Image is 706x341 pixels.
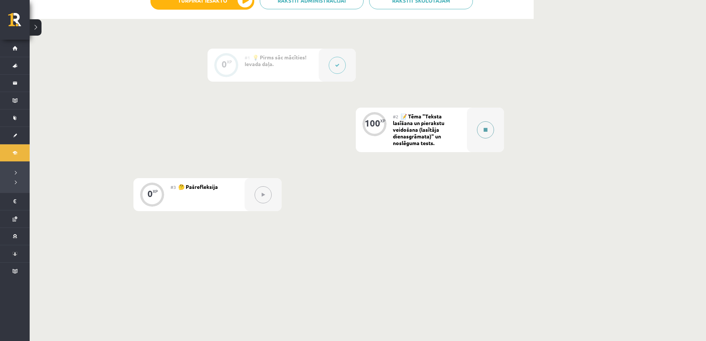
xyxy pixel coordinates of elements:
[178,183,218,190] span: 🤔 Pašrefleksija
[227,60,232,64] div: XP
[393,113,444,146] span: 📝 Tēma "Teksta lasīšana un pierakstu veidošana (lasītāja dienasgrāmata)" un noslēguma tests.
[393,114,398,119] span: #2
[245,55,250,60] span: #1
[8,13,30,32] a: Rīgas 1. Tālmācības vidusskola
[222,61,227,68] div: 0
[365,120,380,127] div: 100
[380,119,385,123] div: XP
[245,54,306,67] span: 💡 Pirms sāc mācīties! Ievada daļa.
[170,184,176,190] span: #3
[153,189,158,193] div: XP
[148,190,153,197] div: 0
